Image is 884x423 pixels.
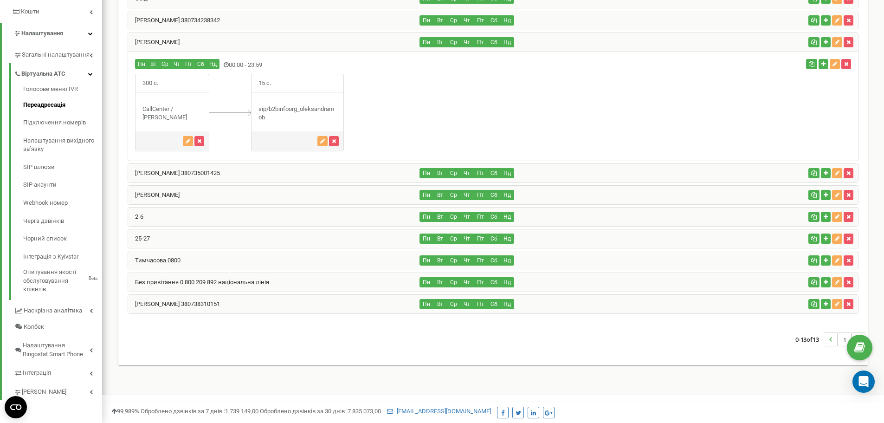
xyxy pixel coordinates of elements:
[148,59,159,69] button: Вт
[487,15,501,26] button: Сб
[419,255,433,266] button: Пн
[487,168,501,178] button: Сб
[446,299,460,309] button: Ср
[473,212,487,222] button: Пт
[206,59,219,69] button: Нд
[460,168,474,178] button: Чт
[838,332,852,346] li: 1
[473,277,487,287] button: Пт
[419,277,433,287] button: Пн
[446,255,460,266] button: Ср
[487,212,501,222] button: Сб
[433,255,447,266] button: Вт
[500,299,514,309] button: Нд
[14,63,102,82] a: Віртуальна АТС
[14,362,102,381] a: Інтеграція
[473,234,487,244] button: Пт
[182,59,195,69] button: Пт
[500,15,514,26] button: Нд
[473,190,487,200] button: Пт
[252,74,278,92] span: 15 с.
[500,212,514,222] button: Нд
[14,300,102,319] a: Наскрізна аналітика
[23,341,90,358] span: Налаштування Ringostat Smart Phone
[23,248,102,266] a: Інтеграція з Kyivstar
[433,37,447,47] button: Вт
[14,335,102,362] a: Налаштування Ringostat Smart Phone
[433,212,447,222] button: Вт
[500,234,514,244] button: Нд
[500,37,514,47] button: Нд
[795,323,865,356] nav: ...
[419,168,433,178] button: Пн
[419,190,433,200] button: Пн
[23,212,102,230] a: Черга дзвінків
[23,230,102,248] a: Чорний список
[23,194,102,212] a: Webhook номер
[22,51,90,59] span: Загальні налаштування
[446,190,460,200] button: Ср
[128,59,615,72] div: 00:00 - 23:59
[128,235,150,242] a: 25-27
[22,388,66,397] span: [PERSON_NAME]
[5,396,27,418] button: Open CMP widget
[460,299,474,309] button: Чт
[135,59,148,69] button: Пн
[128,169,220,176] a: [PERSON_NAME] 380735001425
[852,371,875,393] div: Open Intercom Messenger
[419,212,433,222] button: Пн
[460,277,474,287] button: Чт
[194,59,207,69] button: Сб
[433,234,447,244] button: Вт
[446,37,460,47] button: Ср
[419,15,433,26] button: Пн
[128,279,269,286] a: Без привітання 0 800 209 892 національна лінія
[433,190,447,200] button: Вт
[128,257,181,264] a: Тимчасова 0800
[23,158,102,176] a: SIP шлюзи
[128,191,180,198] a: [PERSON_NAME]
[473,168,487,178] button: Пт
[128,213,143,220] a: 2-6
[14,44,102,63] a: Загальні налаштування
[23,369,51,377] span: Інтеграція
[500,277,514,287] button: Нд
[460,212,474,222] button: Чт
[171,59,183,69] button: Чт
[128,300,220,307] a: [PERSON_NAME] 380738310151
[473,15,487,26] button: Пт
[473,255,487,266] button: Пт
[419,299,433,309] button: Пн
[460,15,474,26] button: Чт
[460,255,474,266] button: Чт
[487,37,501,47] button: Сб
[487,234,501,244] button: Сб
[460,234,474,244] button: Чт
[460,190,474,200] button: Чт
[23,85,102,96] a: Голосове меню IVR
[487,255,501,266] button: Сб
[21,8,39,15] span: Кошти
[252,105,343,122] div: sip/b2binfoorg_oleksandramob
[433,168,447,178] button: Вт
[433,277,447,287] button: Вт
[446,277,460,287] button: Ср
[446,168,460,178] button: Ср
[128,17,220,24] a: [PERSON_NAME] 380734238342
[23,176,102,194] a: SIP акаунти
[433,299,447,309] button: Вт
[23,132,102,158] a: Налаштування вихідного зв’язку
[14,319,102,335] a: Колбек
[446,15,460,26] button: Ср
[2,23,102,45] a: Налаштування
[807,335,813,344] span: of
[433,15,447,26] button: Вт
[128,39,180,46] a: [PERSON_NAME]
[24,306,82,315] span: Наскрізна аналітика
[14,381,102,400] a: [PERSON_NAME]
[473,299,487,309] button: Пт
[460,37,474,47] button: Чт
[159,59,171,69] button: Ср
[136,105,209,122] div: CallCenter / [PERSON_NAME]
[419,37,433,47] button: Пн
